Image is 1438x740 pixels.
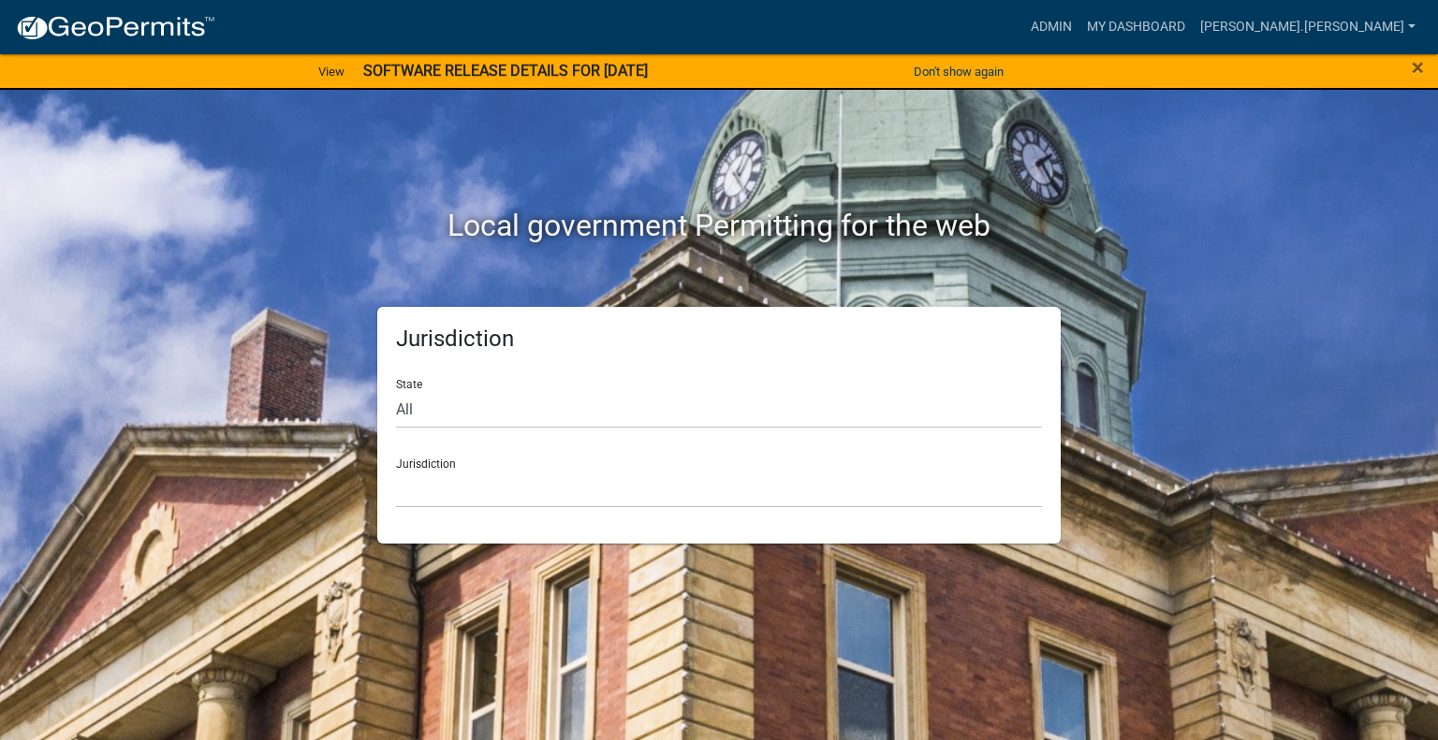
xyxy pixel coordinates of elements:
button: Close [1412,56,1424,79]
a: Admin [1023,9,1079,45]
button: Don't show again [906,56,1011,87]
a: My Dashboard [1079,9,1193,45]
h2: Local government Permitting for the web [199,208,1239,243]
a: [PERSON_NAME].[PERSON_NAME] [1193,9,1423,45]
strong: SOFTWARE RELEASE DETAILS FOR [DATE] [363,62,648,80]
h5: Jurisdiction [396,326,1042,353]
span: × [1412,54,1424,80]
a: View [311,56,352,87]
